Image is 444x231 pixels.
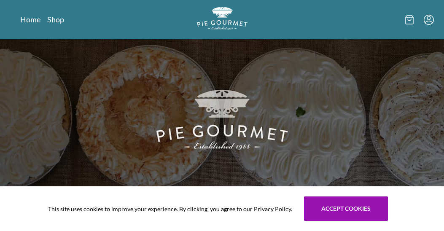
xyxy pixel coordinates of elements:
[197,7,248,30] img: logo
[304,196,388,221] button: Accept cookies
[20,14,40,24] a: Home
[424,15,434,25] button: Menu
[197,7,248,32] a: Logo
[48,204,292,213] span: This site uses cookies to improve your experience. By clicking, you agree to our Privacy Policy.
[47,14,64,24] a: Shop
